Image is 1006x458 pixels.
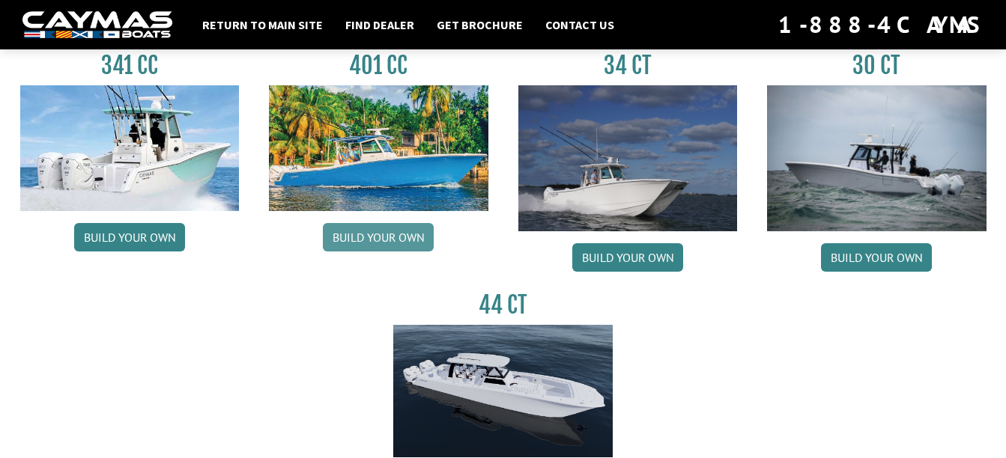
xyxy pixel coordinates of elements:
div: 1-888-4CAYMAS [778,8,984,41]
a: Get Brochure [429,15,530,34]
img: 44ct_background.png [393,325,613,458]
a: Find Dealer [338,15,422,34]
a: Contact Us [538,15,622,34]
img: Caymas_34_CT_pic_1.jpg [518,85,738,231]
img: 30_CT_photo_shoot_for_caymas_connect.jpg [767,85,987,231]
a: Build your own [821,243,932,272]
img: 401CC_thumb.pg.jpg [269,85,488,211]
h3: 341 CC [20,52,240,79]
a: Return to main site [195,15,330,34]
img: white-logo-c9c8dbefe5ff5ceceb0f0178aa75bf4bb51f6bca0971e226c86eb53dfe498488.png [22,11,172,39]
h3: 401 CC [269,52,488,79]
h3: 30 CT [767,52,987,79]
img: 341CC-thumbjpg.jpg [20,85,240,211]
h3: 34 CT [518,52,738,79]
a: Build your own [74,223,185,251]
a: Build your own [572,243,683,272]
h3: 44 CT [393,291,613,319]
a: Build your own [323,223,434,251]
